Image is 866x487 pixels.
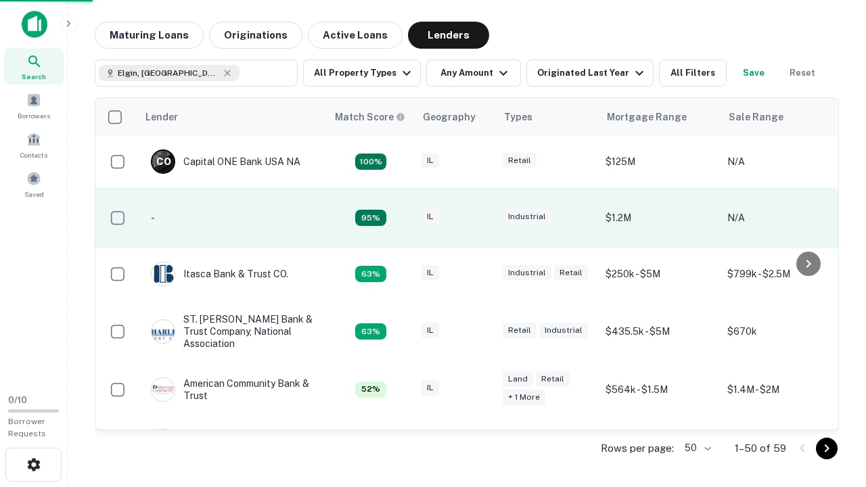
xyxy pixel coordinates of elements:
[151,313,313,350] div: ST. [PERSON_NAME] Bank & Trust Company, National Association
[22,11,47,38] img: capitalize-icon.png
[151,262,288,286] div: Itasca Bank & Trust CO.
[355,210,386,226] div: Capitalize uses an advanced AI algorithm to match your search with the best lender. The match sco...
[137,98,327,136] th: Lender
[503,323,537,338] div: Retail
[152,430,175,453] img: picture
[156,155,170,169] p: C O
[599,248,721,300] td: $250k - $5M
[95,22,204,49] button: Maturing Loans
[4,87,64,124] a: Borrowers
[781,60,824,87] button: Reset
[554,265,588,281] div: Retail
[798,379,866,444] iframe: Chat Widget
[355,323,386,340] div: Capitalize uses an advanced AI algorithm to match your search with the best lender. The match sco...
[303,60,421,87] button: All Property Types
[599,300,721,364] td: $435.5k - $5M
[415,98,496,136] th: Geography
[426,60,521,87] button: Any Amount
[599,187,721,248] td: $1.2M
[496,98,599,136] th: Types
[8,395,27,405] span: 0 / 10
[607,109,687,125] div: Mortgage Range
[145,109,178,125] div: Lender
[526,60,654,87] button: Originated Last Year
[599,98,721,136] th: Mortgage Range
[503,209,551,225] div: Industrial
[732,60,775,87] button: Save your search to get updates of matches that match your search criteria.
[539,323,588,338] div: Industrial
[721,98,842,136] th: Sale Range
[24,189,44,200] span: Saved
[503,153,537,168] div: Retail
[152,320,175,343] img: picture
[152,378,175,401] img: picture
[503,371,533,387] div: Land
[421,380,439,396] div: IL
[504,109,532,125] div: Types
[327,98,415,136] th: Capitalize uses an advanced AI algorithm to match your search with the best lender. The match sco...
[4,126,64,163] a: Contacts
[408,22,489,49] button: Lenders
[151,377,313,402] div: American Community Bank & Trust
[729,109,783,125] div: Sale Range
[355,381,386,398] div: Capitalize uses an advanced AI algorithm to match your search with the best lender. The match sco...
[20,149,47,160] span: Contacts
[151,149,300,174] div: Capital ONE Bank USA NA
[355,154,386,170] div: Capitalize uses an advanced AI algorithm to match your search with the best lender. The match sco...
[503,390,545,405] div: + 1 more
[308,22,403,49] button: Active Loans
[599,415,721,467] td: $500k - $880.5k
[721,300,842,364] td: $670k
[599,136,721,187] td: $125M
[151,429,299,453] div: Republic Bank Of Chicago
[721,187,842,248] td: N/A
[601,440,674,457] p: Rows per page:
[721,248,842,300] td: $799k - $2.5M
[118,67,219,79] span: Elgin, [GEOGRAPHIC_DATA], [GEOGRAPHIC_DATA]
[421,209,439,225] div: IL
[679,438,713,458] div: 50
[151,210,155,225] p: -
[423,109,476,125] div: Geography
[816,438,838,459] button: Go to next page
[421,265,439,281] div: IL
[503,265,551,281] div: Industrial
[22,71,46,82] span: Search
[4,166,64,202] a: Saved
[421,323,439,338] div: IL
[152,262,175,285] img: picture
[355,266,386,282] div: Capitalize uses an advanced AI algorithm to match your search with the best lender. The match sco...
[536,371,570,387] div: Retail
[8,417,46,438] span: Borrower Requests
[537,65,647,81] div: Originated Last Year
[335,110,403,124] h6: Match Score
[4,48,64,85] a: Search
[599,364,721,415] td: $564k - $1.5M
[721,415,842,467] td: N/A
[659,60,727,87] button: All Filters
[721,364,842,415] td: $1.4M - $2M
[18,110,50,121] span: Borrowers
[721,136,842,187] td: N/A
[335,110,405,124] div: Capitalize uses an advanced AI algorithm to match your search with the best lender. The match sco...
[735,440,786,457] p: 1–50 of 59
[421,153,439,168] div: IL
[209,22,302,49] button: Originations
